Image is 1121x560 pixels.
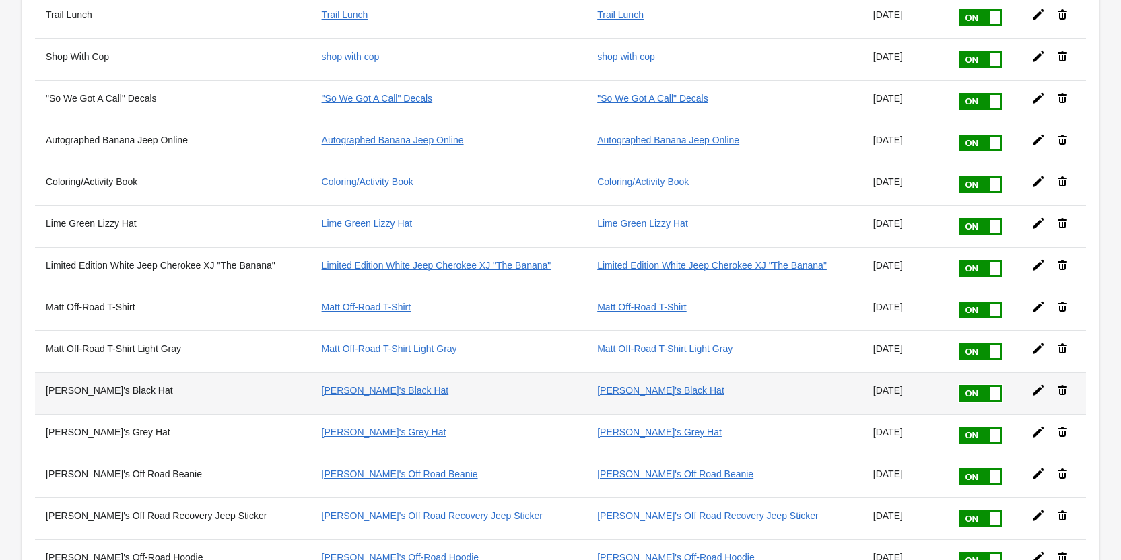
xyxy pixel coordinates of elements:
[862,289,948,330] td: [DATE]
[35,330,311,372] th: Matt Off-Road T-Shirt Light Gray
[35,497,311,539] th: [PERSON_NAME]'s Off Road Recovery Jeep Sticker
[322,176,413,187] a: Coloring/Activity Book
[35,456,311,497] th: [PERSON_NAME]'s Off Road Beanie
[322,260,551,271] a: Limited Edition White Jeep Cherokee XJ "The Banana"
[322,93,433,104] a: "So We Got A Call" Decals
[322,135,464,145] a: Autographed Banana Jeep Online
[35,289,311,330] th: Matt Off-Road T-Shirt
[35,164,311,205] th: Coloring/Activity Book
[862,497,948,539] td: [DATE]
[597,343,733,354] a: Matt Off-Road T-Shirt Light Gray
[322,510,543,521] a: [PERSON_NAME]'s Off Road Recovery Jeep Sticker
[597,510,818,521] a: [PERSON_NAME]'s Off Road Recovery Jeep Sticker
[322,468,478,479] a: [PERSON_NAME]'s Off Road Beanie
[597,93,708,104] a: "So We Got A Call" Decals
[597,9,644,20] a: Trail Lunch
[597,302,687,312] a: Matt Off-Road T-Shirt
[862,164,948,205] td: [DATE]
[862,456,948,497] td: [DATE]
[35,38,311,80] th: Shop With Cop
[597,135,739,145] a: Autographed Banana Jeep Online
[862,330,948,372] td: [DATE]
[862,205,948,247] td: [DATE]
[597,218,688,229] a: Lime Green Lizzy Hat
[597,468,753,479] a: [PERSON_NAME]'s Off Road Beanie
[322,427,446,438] a: [PERSON_NAME]'s Grey Hat
[322,9,368,20] a: Trail Lunch
[862,80,948,122] td: [DATE]
[35,80,311,122] th: "So We Got A Call" Decals
[597,176,689,187] a: Coloring/Activity Book
[322,218,413,229] a: Lime Green Lizzy Hat
[35,372,311,414] th: [PERSON_NAME]'s Black Hat
[322,302,411,312] a: Matt Off-Road T-Shirt
[862,372,948,414] td: [DATE]
[322,343,457,354] a: Matt Off-Road T-Shirt Light Gray
[322,51,380,62] a: shop with cop
[862,122,948,164] td: [DATE]
[597,51,655,62] a: shop with cop
[862,247,948,289] td: [DATE]
[322,385,449,396] a: [PERSON_NAME]'s Black Hat
[862,38,948,80] td: [DATE]
[597,385,724,396] a: [PERSON_NAME]'s Black Hat
[862,414,948,456] td: [DATE]
[35,247,311,289] th: Limited Edition White Jeep Cherokee XJ "The Banana"
[35,414,311,456] th: [PERSON_NAME]'s Grey Hat
[597,260,827,271] a: Limited Edition White Jeep Cherokee XJ "The Banana"
[35,205,311,247] th: Lime Green Lizzy Hat
[597,427,722,438] a: [PERSON_NAME]'s Grey Hat
[35,122,311,164] th: Autographed Banana Jeep Online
